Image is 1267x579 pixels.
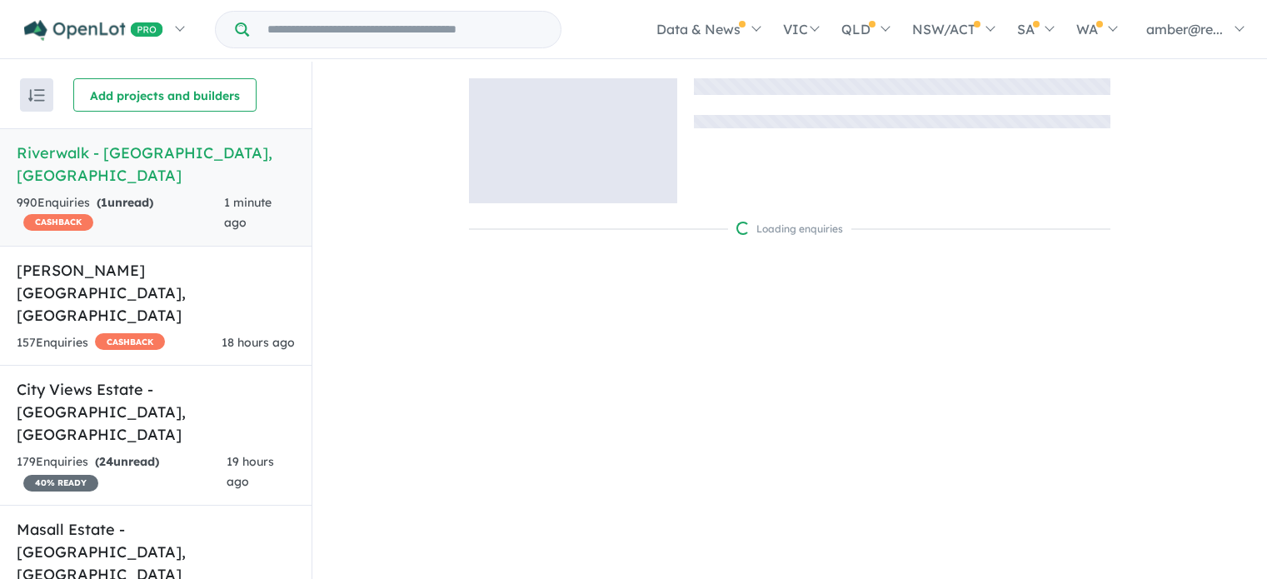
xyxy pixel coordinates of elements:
img: Openlot PRO Logo White [24,20,163,41]
span: 1 [101,195,107,210]
h5: [PERSON_NAME][GEOGRAPHIC_DATA] , [GEOGRAPHIC_DATA] [17,259,295,327]
span: CASHBACK [95,333,165,350]
strong: ( unread) [95,454,159,469]
input: Try estate name, suburb, builder or developer [252,12,557,47]
span: CASHBACK [23,214,93,231]
span: 40 % READY [23,475,98,492]
h5: City Views Estate - [GEOGRAPHIC_DATA] , [GEOGRAPHIC_DATA] [17,378,295,446]
div: Loading enquiries [736,221,843,237]
button: Add projects and builders [73,78,257,112]
span: 19 hours ago [227,454,274,489]
div: 990 Enquir ies [17,193,224,233]
div: 157 Enquir ies [17,333,165,353]
img: sort.svg [28,89,45,102]
span: 1 minute ago [224,195,272,230]
h5: Riverwalk - [GEOGRAPHIC_DATA] , [GEOGRAPHIC_DATA] [17,142,295,187]
div: 179 Enquir ies [17,452,227,492]
span: 24 [99,454,113,469]
strong: ( unread) [97,195,153,210]
span: 18 hours ago [222,335,295,350]
span: amber@re... [1146,21,1223,37]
